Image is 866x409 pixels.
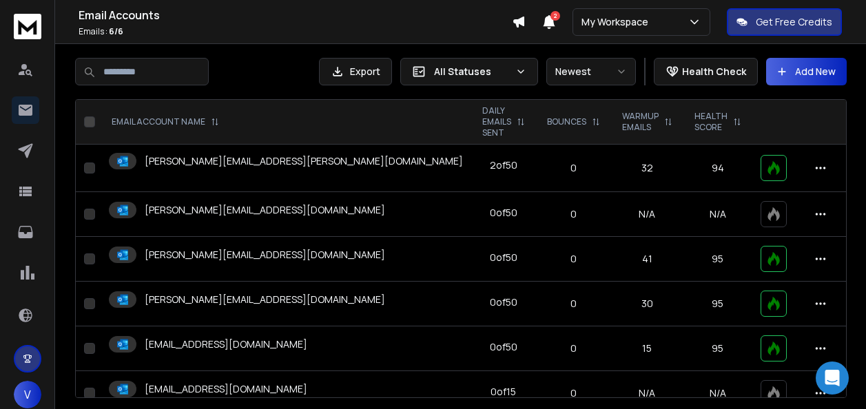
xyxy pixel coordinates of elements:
[490,158,517,172] div: 2 of 50
[683,326,752,371] td: 95
[683,237,752,282] td: 95
[490,295,517,309] div: 0 of 50
[491,385,516,399] div: 0 of 15
[622,111,659,133] p: WARMUP EMAILS
[727,8,842,36] button: Get Free Credits
[79,26,512,37] p: Emails :
[490,206,517,220] div: 0 of 50
[611,326,683,371] td: 15
[544,252,603,266] p: 0
[611,282,683,326] td: 30
[434,65,510,78] p: All Statuses
[544,207,603,221] p: 0
[581,15,654,29] p: My Workspace
[682,65,746,78] p: Health Check
[79,7,512,23] h1: Email Accounts
[756,15,832,29] p: Get Free Credits
[319,58,392,85] button: Export
[611,192,683,237] td: N/A
[14,14,41,39] img: logo
[490,340,517,354] div: 0 of 50
[145,293,385,306] p: [PERSON_NAME][EMAIL_ADDRESS][DOMAIN_NAME]
[145,154,463,168] p: [PERSON_NAME][EMAIL_ADDRESS][PERSON_NAME][DOMAIN_NAME]
[112,116,219,127] div: EMAIL ACCOUNT NAME
[482,105,511,138] p: DAILY EMAILS SENT
[14,381,41,408] button: V
[546,58,636,85] button: Newest
[692,207,744,221] p: N/A
[692,386,744,400] p: N/A
[544,297,603,311] p: 0
[109,25,123,37] span: 6 / 6
[766,58,847,85] button: Add New
[145,248,385,262] p: [PERSON_NAME][EMAIL_ADDRESS][DOMAIN_NAME]
[550,11,560,21] span: 2
[544,342,603,355] p: 0
[683,145,752,192] td: 94
[654,58,758,85] button: Health Check
[611,145,683,192] td: 32
[694,111,728,133] p: HEALTH SCORE
[145,337,307,351] p: [EMAIL_ADDRESS][DOMAIN_NAME]
[611,237,683,282] td: 41
[490,251,517,264] div: 0 of 50
[544,161,603,175] p: 0
[683,282,752,326] td: 95
[145,203,385,217] p: [PERSON_NAME][EMAIL_ADDRESS][DOMAIN_NAME]
[547,116,586,127] p: BOUNCES
[544,386,603,400] p: 0
[816,361,849,395] div: Open Intercom Messenger
[145,382,307,396] p: [EMAIL_ADDRESS][DOMAIN_NAME]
